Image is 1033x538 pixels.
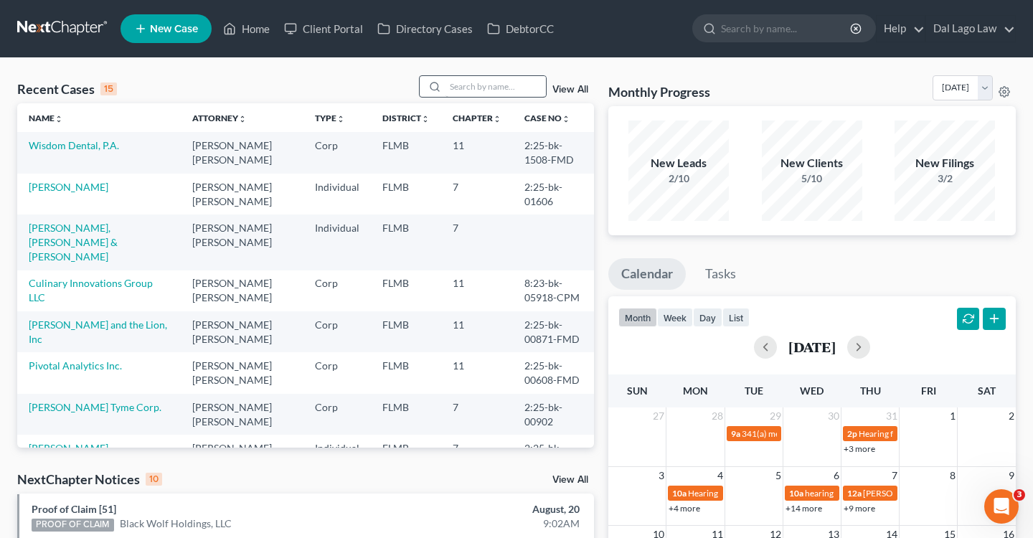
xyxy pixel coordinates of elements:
td: FLMB [371,394,441,435]
span: 4 [716,467,725,484]
i: unfold_more [493,115,501,123]
a: +9 more [844,503,875,514]
td: [PERSON_NAME] [PERSON_NAME] [181,311,303,352]
span: 28 [710,407,725,425]
span: 12a [847,488,862,499]
iframe: Intercom live chat [984,489,1019,524]
i: unfold_more [421,115,430,123]
td: Individual [303,435,371,476]
a: [PERSON_NAME] Tyme Corp. [29,401,161,413]
td: Corp [303,394,371,435]
div: 9:02AM [406,516,579,531]
a: Help [877,16,925,42]
td: Corp [303,311,371,352]
td: FLMB [371,270,441,311]
td: 2:25-bk-01599 [513,435,593,476]
div: 10 [146,473,162,486]
a: Tasks [692,258,749,290]
button: list [722,308,750,327]
span: 1 [948,407,957,425]
span: 2p [847,428,857,439]
a: Home [216,16,277,42]
td: Individual [303,214,371,270]
div: New Leads [628,155,729,171]
span: 10a [789,488,803,499]
span: 6 [832,467,841,484]
td: 7 [441,394,513,435]
a: +14 more [786,503,822,514]
a: [PERSON_NAME] [29,181,108,193]
td: 2:25-bk-00608-FMD [513,352,593,393]
td: FLMB [371,352,441,393]
a: [PERSON_NAME], [PERSON_NAME] & [PERSON_NAME] [29,222,118,263]
span: Mon [683,384,708,397]
a: Pivotal Analytics Inc. [29,359,122,372]
td: 11 [441,132,513,173]
span: Hearing for [688,488,731,499]
button: month [618,308,657,327]
td: [PERSON_NAME] [PERSON_NAME] [181,435,303,476]
span: 9 [1007,467,1016,484]
a: Chapterunfold_more [453,113,501,123]
td: 2:25-bk-1508-FMD [513,132,593,173]
div: New Filings [895,155,995,171]
a: Nameunfold_more [29,113,63,123]
div: 2/10 [628,171,729,186]
div: 15 [100,82,117,95]
span: 3 [1014,489,1025,501]
td: FLMB [371,174,441,214]
span: Fri [921,384,936,397]
span: 10a [672,488,687,499]
a: Culinary Innovations Group LLC [29,277,153,303]
td: FLMB [371,214,441,270]
a: [PERSON_NAME][GEOGRAPHIC_DATA] [29,442,131,468]
a: Typeunfold_more [315,113,345,123]
span: 341(a) meeting for [742,428,811,439]
td: 8:23-bk-05918-CPM [513,270,593,311]
a: Attorneyunfold_more [192,113,247,123]
td: Corp [303,270,371,311]
span: 8 [948,467,957,484]
a: Client Portal [277,16,370,42]
div: August, 20 [406,502,579,516]
td: [PERSON_NAME] [PERSON_NAME] [181,174,303,214]
td: 7 [441,174,513,214]
div: Recent Cases [17,80,117,98]
td: [PERSON_NAME] [PERSON_NAME] [181,132,303,173]
span: Wed [800,384,824,397]
span: Tue [745,384,763,397]
td: 7 [441,435,513,476]
td: FLMB [371,311,441,352]
span: Sat [978,384,996,397]
td: [PERSON_NAME] [PERSON_NAME] [181,270,303,311]
span: 9a [731,428,740,439]
a: Proof of Claim [51] [32,503,116,515]
button: day [693,308,722,327]
a: Directory Cases [370,16,480,42]
td: 7 [441,214,513,270]
span: New Case [150,24,198,34]
td: FLMB [371,435,441,476]
a: Calendar [608,258,686,290]
i: unfold_more [336,115,345,123]
a: DebtorCC [480,16,561,42]
i: unfold_more [562,115,570,123]
span: 5 [774,467,783,484]
div: 3/2 [895,171,995,186]
td: 11 [441,311,513,352]
span: Sun [627,384,648,397]
td: 2:25-bk-01606 [513,174,593,214]
a: Dal Lago Law [926,16,1015,42]
span: 29 [768,407,783,425]
td: 11 [441,270,513,311]
a: Case Nounfold_more [524,113,570,123]
button: week [657,308,693,327]
td: 2:25-bk-00871-FMD [513,311,593,352]
i: unfold_more [55,115,63,123]
a: [PERSON_NAME] and the Lion, Inc [29,318,167,345]
span: 7 [890,467,899,484]
a: +4 more [669,503,700,514]
span: 30 [826,407,841,425]
a: View All [552,475,588,485]
td: Corp [303,352,371,393]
